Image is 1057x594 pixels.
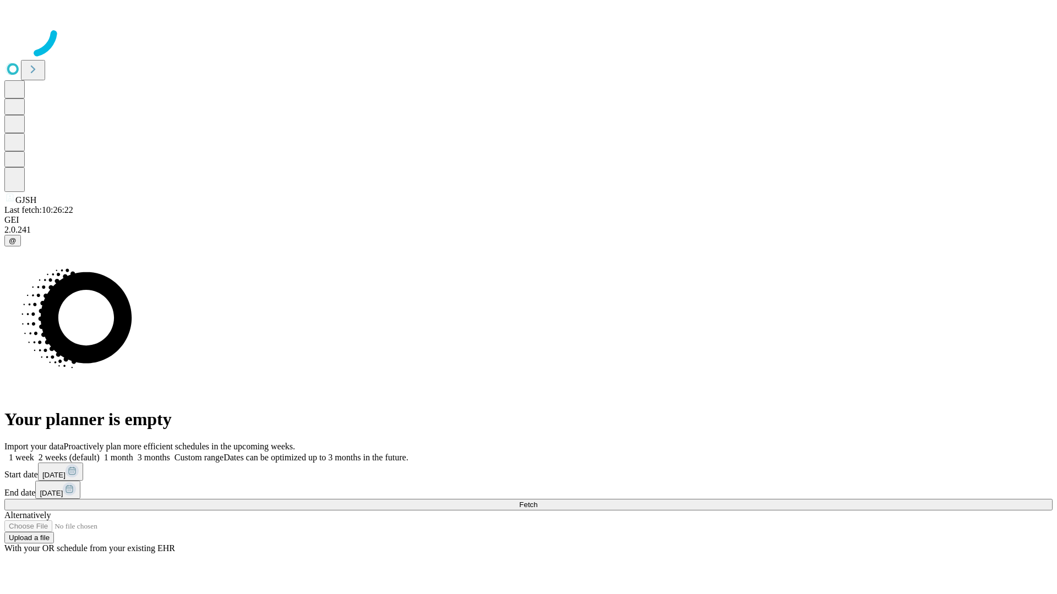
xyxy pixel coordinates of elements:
[4,499,1053,510] button: Fetch
[42,471,66,479] span: [DATE]
[40,489,63,497] span: [DATE]
[39,453,100,462] span: 2 weeks (default)
[9,237,17,245] span: @
[4,442,64,451] span: Import your data
[15,195,36,205] span: GJSH
[138,453,170,462] span: 3 months
[64,442,295,451] span: Proactively plan more efficient schedules in the upcoming weeks.
[38,463,83,481] button: [DATE]
[4,215,1053,225] div: GEI
[9,453,34,462] span: 1 week
[4,532,54,543] button: Upload a file
[4,481,1053,499] div: End date
[519,501,537,509] span: Fetch
[4,543,175,553] span: With your OR schedule from your existing EHR
[4,409,1053,430] h1: Your planner is empty
[175,453,224,462] span: Custom range
[104,453,133,462] span: 1 month
[4,205,73,215] span: Last fetch: 10:26:22
[4,463,1053,481] div: Start date
[4,235,21,246] button: @
[4,510,51,520] span: Alternatively
[224,453,408,462] span: Dates can be optimized up to 3 months in the future.
[4,225,1053,235] div: 2.0.241
[35,481,80,499] button: [DATE]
